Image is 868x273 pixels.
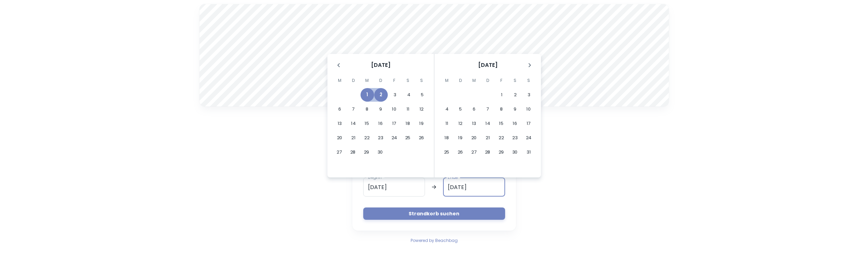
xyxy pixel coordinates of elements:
[509,88,522,102] button: 2
[522,117,535,130] button: 17
[522,88,536,102] button: 3
[401,131,415,145] button: 25
[347,131,360,145] button: 21
[371,61,391,69] span: [DATE]
[495,88,509,102] button: 1
[415,74,428,87] span: Sonntag
[333,145,346,159] button: 27
[402,74,414,87] span: Samstag
[363,207,505,220] button: Strandkorb suchen
[467,131,481,145] button: 20
[374,88,388,102] button: 2
[454,131,467,145] button: 19
[373,145,387,159] button: 30
[454,117,467,130] button: 12
[415,88,429,102] button: 5
[333,102,347,116] button: 6
[508,145,522,159] button: 30
[454,145,467,159] button: 26
[524,59,535,71] button: Nächster Monat
[523,74,535,87] span: Sonntag
[495,117,508,130] button: 15
[401,117,415,130] button: 18
[361,74,373,87] span: Mittwoch
[522,131,535,145] button: 24
[347,74,359,87] span: Dienstag
[346,145,360,159] button: 28
[481,117,495,130] button: 14
[387,117,401,130] button: 17
[440,131,454,145] button: 18
[360,131,374,145] button: 22
[333,117,347,130] button: 13
[374,117,387,130] button: 16
[440,145,454,159] button: 25
[347,117,360,130] button: 14
[333,131,347,145] button: 20
[333,59,344,71] button: Letzter Monat
[402,88,415,102] button: 4
[508,131,522,145] button: 23
[481,145,495,159] button: 28
[495,102,508,116] button: 8
[411,238,458,243] span: Powered by Beachbag
[347,102,360,116] button: 7
[495,131,508,145] button: 22
[441,74,453,87] span: Montag
[363,177,425,197] input: dd.mm.yyyy
[522,145,535,159] button: 31
[361,88,374,102] button: 1
[478,61,498,69] span: [DATE]
[411,236,458,244] a: Powered by Beachbag
[468,74,480,87] span: Mittwoch
[360,145,373,159] button: 29
[415,102,428,116] button: 12
[440,117,454,130] button: 11
[387,131,401,145] button: 24
[495,145,508,159] button: 29
[508,117,522,130] button: 16
[454,102,467,116] button: 5
[415,131,428,145] button: 26
[454,74,467,87] span: Dienstag
[508,102,522,116] button: 9
[387,102,401,116] button: 10
[360,102,374,116] button: 8
[467,117,481,130] button: 13
[495,74,507,87] span: Freitag
[440,102,454,116] button: 4
[467,102,481,116] button: 6
[388,74,400,87] span: Freitag
[360,117,374,130] button: 15
[374,131,387,145] button: 23
[374,102,387,116] button: 9
[467,145,481,159] button: 27
[509,74,521,87] span: Samstag
[481,131,495,145] button: 21
[522,102,535,116] button: 10
[374,74,387,87] span: Donnerstag
[401,102,415,116] button: 11
[443,177,505,197] input: dd.mm.yyyy
[415,117,428,130] button: 19
[334,74,346,87] span: Montag
[481,102,495,116] button: 7
[388,88,402,102] button: 3
[482,74,494,87] span: Donnerstag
